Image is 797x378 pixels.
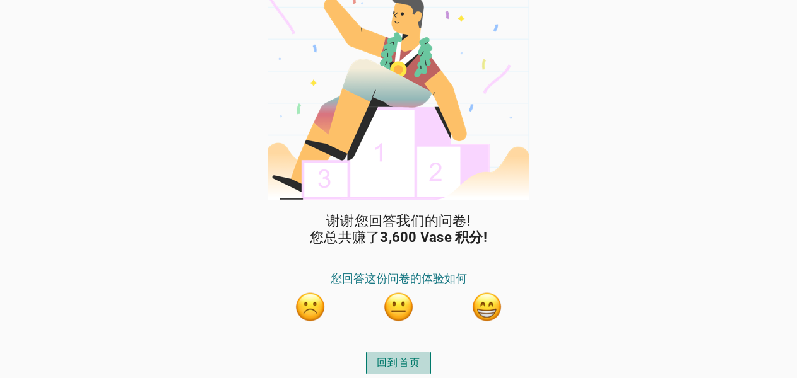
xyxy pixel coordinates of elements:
span: 您总共赚了 [310,229,487,246]
button: 回到首页 [366,352,431,374]
span: 谢谢您回答我们的问卷! [326,213,471,229]
div: 回到首页 [377,355,420,370]
div: 您回答这份问卷的体验如何 [266,272,531,292]
strong: 3,600 Vase 积分! [380,229,487,245]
